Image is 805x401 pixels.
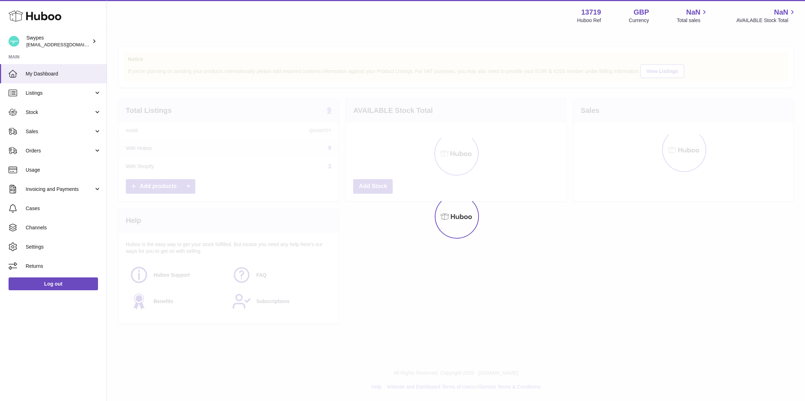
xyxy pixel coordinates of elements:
[9,36,19,47] img: hello@swypes.co.uk
[26,205,101,212] span: Cases
[26,71,101,77] span: My Dashboard
[26,186,94,193] span: Invoicing and Payments
[677,17,708,24] span: Total sales
[736,7,796,24] a: NaN AVAILABLE Stock Total
[677,7,708,24] a: NaN Total sales
[9,277,98,290] a: Log out
[629,17,649,24] div: Currency
[634,7,649,17] strong: GBP
[26,167,101,173] span: Usage
[577,17,601,24] div: Huboo Ref
[26,263,101,270] span: Returns
[26,224,101,231] span: Channels
[26,128,94,135] span: Sales
[26,244,101,250] span: Settings
[774,7,788,17] span: NaN
[26,35,91,48] div: Swypes
[26,90,94,97] span: Listings
[26,42,105,47] span: [EMAIL_ADDRESS][DOMAIN_NAME]
[26,147,94,154] span: Orders
[26,109,94,116] span: Stock
[736,17,796,24] span: AVAILABLE Stock Total
[686,7,700,17] span: NaN
[581,7,601,17] strong: 13719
